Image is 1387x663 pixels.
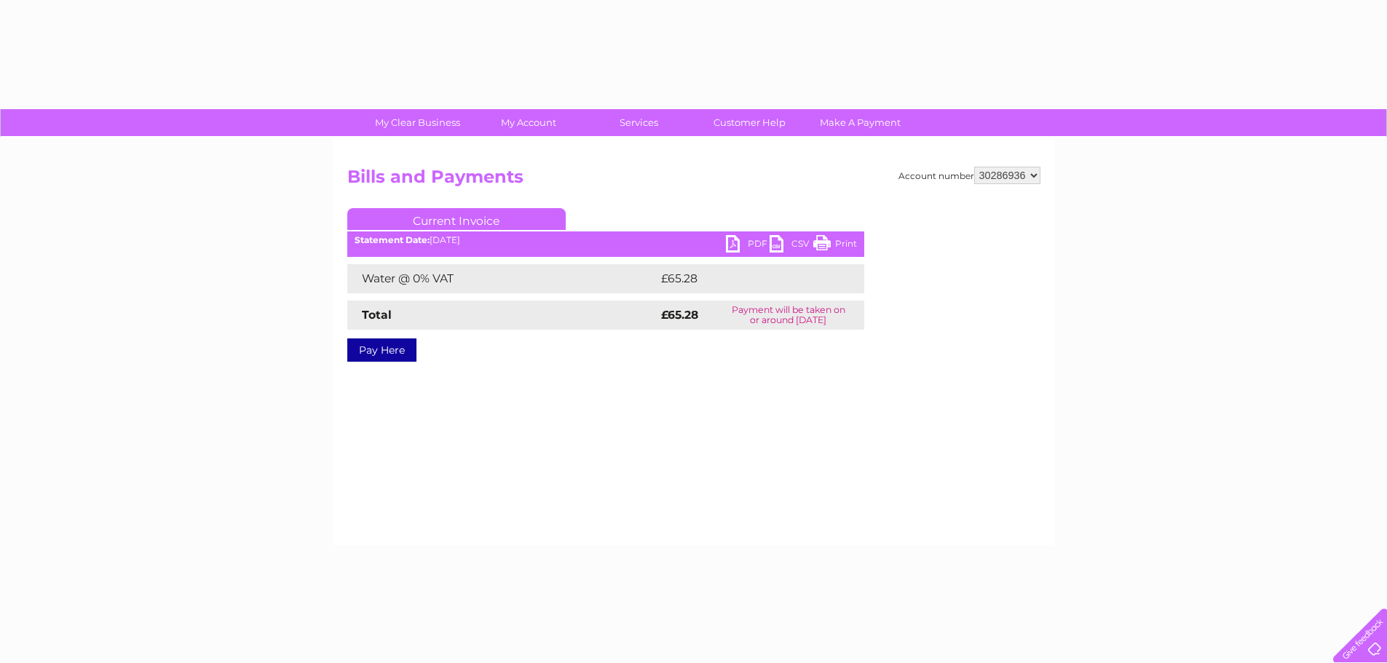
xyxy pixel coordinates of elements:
[357,109,478,136] a: My Clear Business
[770,235,813,256] a: CSV
[898,167,1040,184] div: Account number
[661,308,698,322] strong: £65.28
[347,235,864,245] div: [DATE]
[347,338,416,362] a: Pay Here
[657,264,834,293] td: £65.28
[579,109,699,136] a: Services
[468,109,588,136] a: My Account
[347,264,657,293] td: Water @ 0% VAT
[689,109,810,136] a: Customer Help
[347,208,566,230] a: Current Invoice
[355,234,430,245] b: Statement Date:
[800,109,920,136] a: Make A Payment
[813,235,857,256] a: Print
[726,235,770,256] a: PDF
[362,308,392,322] strong: Total
[713,301,864,330] td: Payment will be taken on or around [DATE]
[347,167,1040,194] h2: Bills and Payments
